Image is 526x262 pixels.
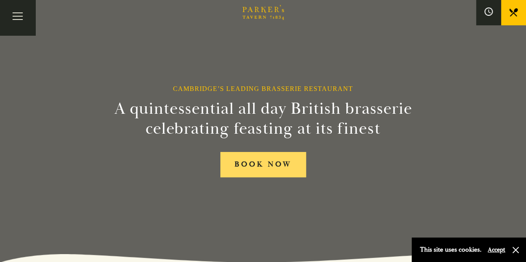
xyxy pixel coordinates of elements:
button: Accept [488,246,505,254]
h2: A quintessential all day British brasserie celebrating feasting at its finest [74,99,453,139]
h1: Cambridge’s Leading Brasserie Restaurant [173,85,353,93]
p: This site uses cookies. [420,244,482,256]
button: Close and accept [511,246,520,254]
a: BOOK NOW [220,152,306,177]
